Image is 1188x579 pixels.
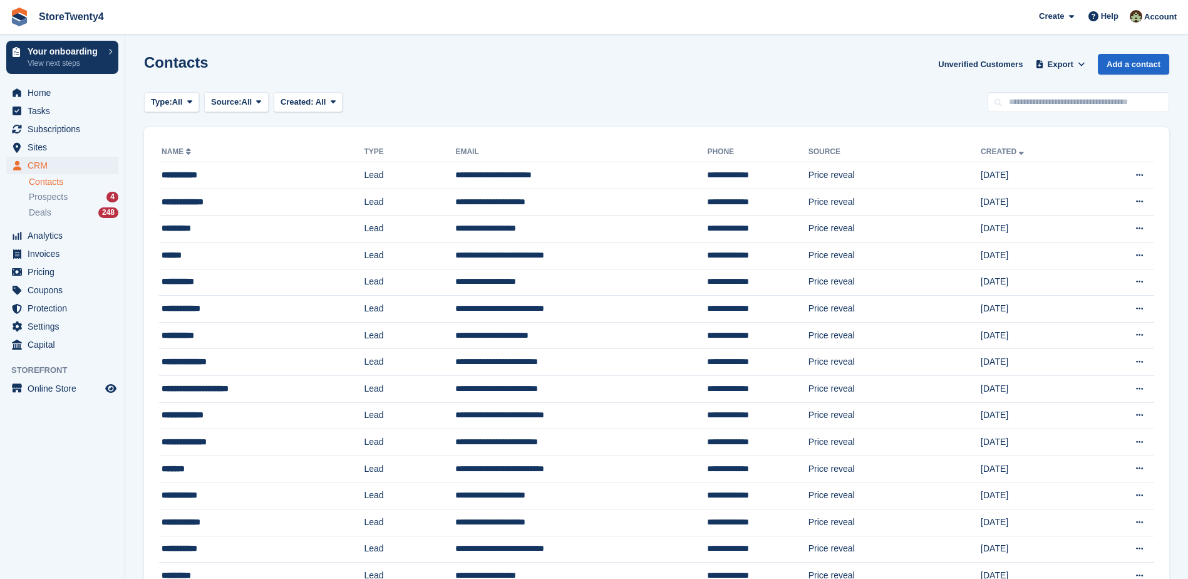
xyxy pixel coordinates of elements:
div: 248 [98,207,118,218]
button: Type: All [144,92,199,113]
p: View next steps [28,58,102,69]
td: Lead [364,349,455,376]
span: Create [1039,10,1064,23]
td: Price reveal [808,296,981,323]
td: Lead [364,269,455,296]
td: [DATE] [981,322,1091,349]
td: Price reveal [808,322,981,349]
td: [DATE] [981,482,1091,509]
a: Name [162,147,194,156]
span: Settings [28,318,103,335]
span: Sites [28,138,103,156]
a: menu [6,138,118,156]
td: Price reveal [808,509,981,536]
a: menu [6,336,118,353]
td: Price reveal [808,536,981,563]
a: Your onboarding View next steps [6,41,118,74]
span: All [172,96,183,108]
p: Your onboarding [28,47,102,56]
a: menu [6,120,118,138]
td: [DATE] [981,375,1091,402]
td: Lead [364,162,455,189]
div: 4 [106,192,118,202]
h1: Contacts [144,54,209,71]
td: Price reveal [808,162,981,189]
span: All [316,97,326,107]
td: Price reveal [808,242,981,269]
td: Lead [364,375,455,402]
td: [DATE] [981,296,1091,323]
a: Preview store [103,381,118,396]
a: menu [6,263,118,281]
td: Lead [364,402,455,429]
img: Lee Hanlon [1130,10,1142,23]
span: Protection [28,300,103,317]
button: Export [1033,54,1088,75]
span: Online Store [28,380,103,397]
td: Price reveal [808,375,981,402]
span: Storefront [11,364,125,377]
td: Lead [364,536,455,563]
td: [DATE] [981,536,1091,563]
td: Lead [364,296,455,323]
button: Source: All [204,92,269,113]
a: menu [6,84,118,102]
td: Lead [364,509,455,536]
td: Price reveal [808,216,981,243]
th: Phone [707,142,808,162]
span: Export [1048,58,1073,71]
td: Price reveal [808,429,981,456]
a: StoreTwenty4 [34,6,109,27]
td: [DATE] [981,269,1091,296]
a: Contacts [29,176,118,188]
a: menu [6,245,118,263]
td: Price reveal [808,456,981,482]
span: Account [1144,11,1177,23]
td: Price reveal [808,482,981,509]
a: Prospects 4 [29,190,118,204]
a: menu [6,318,118,335]
span: All [242,96,252,108]
span: Type: [151,96,172,108]
td: [DATE] [981,349,1091,376]
a: Deals 248 [29,206,118,219]
span: Capital [28,336,103,353]
td: Price reveal [808,349,981,376]
span: CRM [28,157,103,174]
td: Lead [364,216,455,243]
td: [DATE] [981,456,1091,482]
span: Home [28,84,103,102]
td: Price reveal [808,269,981,296]
td: Price reveal [808,189,981,216]
span: Created: [281,97,314,107]
a: menu [6,300,118,317]
span: Pricing [28,263,103,281]
a: Add a contact [1098,54,1169,75]
td: [DATE] [981,216,1091,243]
a: Created [981,147,1026,156]
td: Lead [364,456,455,482]
span: Analytics [28,227,103,244]
th: Type [364,142,455,162]
span: Prospects [29,191,68,203]
td: [DATE] [981,242,1091,269]
td: [DATE] [981,429,1091,456]
img: stora-icon-8386f47178a22dfd0bd8f6a31ec36ba5ce8667c1dd55bd0f319d3a0aa187defe.svg [10,8,29,26]
td: Price reveal [808,402,981,429]
span: Invoices [28,245,103,263]
td: [DATE] [981,402,1091,429]
td: Lead [364,242,455,269]
span: Help [1101,10,1118,23]
a: menu [6,102,118,120]
span: Tasks [28,102,103,120]
a: menu [6,380,118,397]
span: Deals [29,207,51,219]
td: Lead [364,189,455,216]
td: [DATE] [981,162,1091,189]
a: menu [6,281,118,299]
th: Source [808,142,981,162]
td: [DATE] [981,509,1091,536]
span: Subscriptions [28,120,103,138]
a: menu [6,227,118,244]
a: Unverified Customers [933,54,1028,75]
